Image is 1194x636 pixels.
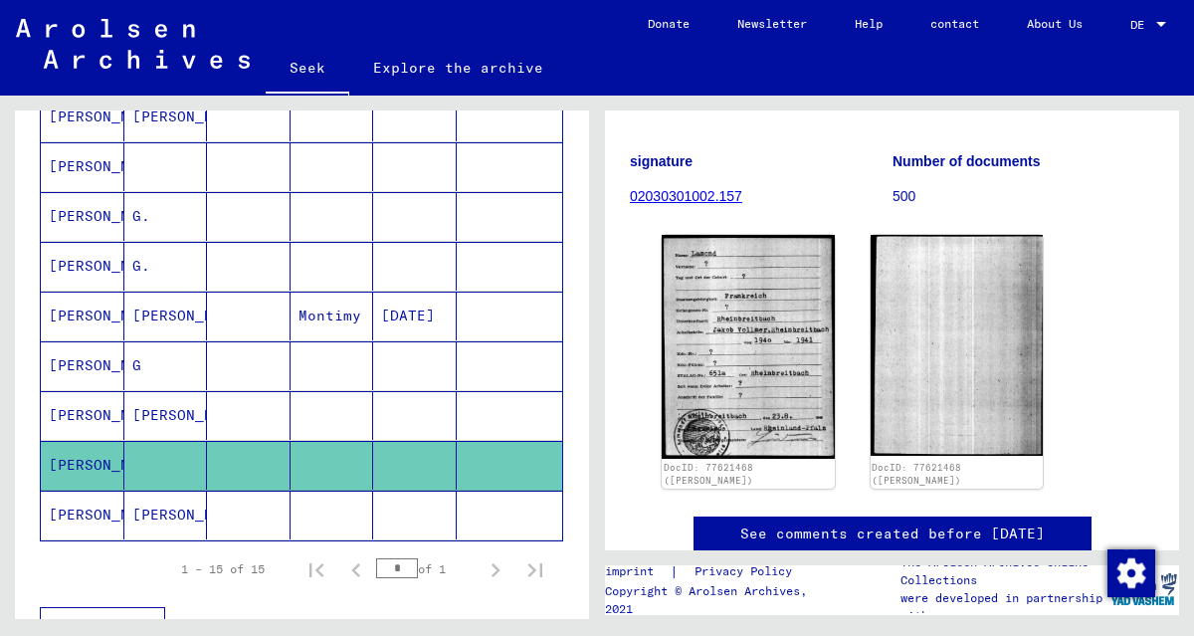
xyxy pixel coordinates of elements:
[49,107,165,125] font: [PERSON_NAME]
[373,59,543,77] font: Explore the archive
[49,157,165,175] font: [PERSON_NAME]
[737,16,807,31] font: Newsletter
[605,561,670,582] a: imprint
[290,59,325,77] font: Seek
[670,562,679,580] font: |
[49,257,165,275] font: [PERSON_NAME]
[381,307,435,324] font: [DATE]
[297,549,336,589] button: First page
[49,506,165,524] font: [PERSON_NAME]
[266,44,349,96] a: Seek
[893,153,1041,169] font: Number of documents
[298,307,361,324] font: Montimy
[679,561,816,582] a: Privacy Policy
[49,307,165,324] font: [PERSON_NAME]
[871,235,1044,456] img: 002.jpg
[695,563,792,578] font: Privacy Policy
[1106,548,1154,596] div: Change consent
[662,235,835,459] img: 001.jpg
[181,561,265,576] font: 1 – 15 of 15
[1130,17,1144,32] font: DE
[900,590,1102,623] font: were developed in partnership with
[630,188,742,204] a: 02030301002.157
[132,406,249,424] font: [PERSON_NAME]
[132,506,249,524] font: [PERSON_NAME]
[855,16,883,31] font: Help
[336,549,376,589] button: Previous page
[740,525,1045,542] font: See comments created before [DATE]
[49,356,165,374] font: [PERSON_NAME]
[132,356,141,374] font: G
[648,16,690,31] font: Donate
[740,524,1045,544] a: See comments created before [DATE]
[893,188,915,204] font: 500
[930,16,979,31] font: contact
[16,19,250,69] img: Arolsen_neg.svg
[49,207,165,225] font: [PERSON_NAME]
[630,153,693,169] font: signature
[132,207,150,225] font: G.
[57,617,137,635] font: Show less
[605,583,807,616] font: Copyright © Arolsen Archives, 2021
[1107,549,1155,597] img: Change consent
[605,563,654,578] font: imprint
[664,462,753,487] a: DocID: 77621468 ([PERSON_NAME])
[1027,16,1083,31] font: About Us
[132,257,150,275] font: G.
[132,107,249,125] font: [PERSON_NAME]
[49,456,165,474] font: [PERSON_NAME]
[872,462,961,487] a: DocID: 77621468 ([PERSON_NAME])
[418,561,446,576] font: of 1
[349,44,567,92] a: Explore the archive
[49,406,165,424] font: [PERSON_NAME]
[476,549,515,589] button: Next page
[515,549,555,589] button: Last page
[132,307,249,324] font: [PERSON_NAME]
